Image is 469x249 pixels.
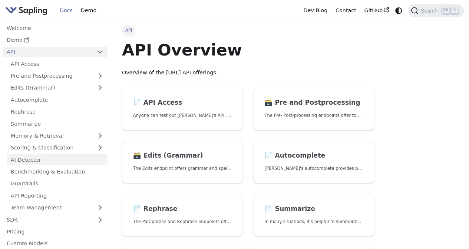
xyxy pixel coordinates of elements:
a: Sapling.ai [5,5,50,16]
a: Guardrails [7,178,108,189]
h2: Edits (Grammar) [133,152,232,160]
p: In many situations, it's helpful to summarize a longer document into a shorter, more easily diges... [264,218,363,225]
a: Contact [331,5,360,16]
p: The Paraphrase and Rephrase endpoints offer paraphrasing for particular styles. [133,218,232,225]
a: 🗃️ Edits (Grammar)The Edits endpoint offers grammar and spell checking. [122,141,243,184]
a: 🗃️ Pre and PostprocessingThe Pre- Post-processing endpoints offer tools for preparing your text d... [253,88,374,130]
a: Summarize [7,118,108,129]
a: API Access [7,58,108,69]
p: The Edits endpoint offers grammar and spell checking. [133,165,232,172]
h2: Summarize [264,205,363,213]
button: Collapse sidebar category 'API' [93,47,108,57]
a: Demo [3,35,108,46]
p: Sapling's autocomplete provides predictions of the next few characters or words [264,165,363,172]
a: 📄️ SummarizeIn many situations, it's helpful to summarize a longer document into a shorter, more ... [253,194,374,236]
a: API [3,47,93,57]
a: 📄️ RephraseThe Paraphrase and Rephrase endpoints offer paraphrasing for particular styles. [122,194,243,236]
h2: Rephrase [133,205,232,213]
nav: Breadcrumbs [122,25,374,36]
h2: API Access [133,99,232,107]
a: AI Detector [7,154,108,165]
span: Search [418,8,442,14]
p: Overview of the [URL] API offerings. [122,68,374,77]
a: 📄️ API AccessAnyone can test out [PERSON_NAME]'s API. To get started with the API, simply: [122,88,243,130]
a: Edits (Grammar) [7,83,108,93]
h2: Autocomplete [264,152,363,160]
img: Sapling.ai [5,5,47,16]
a: Scoring & Classification [7,142,108,153]
p: The Pre- Post-processing endpoints offer tools for preparing your text data for ingestation as we... [264,112,363,119]
a: Team Management [7,202,108,213]
h2: Pre and Postprocessing [264,99,363,107]
a: 📄️ Autocomplete[PERSON_NAME]'s autocomplete provides predictions of the next few characters or words [253,141,374,184]
kbd: K [451,7,458,14]
button: Switch between dark and light mode (currently system mode) [393,5,404,16]
p: Anyone can test out Sapling's API. To get started with the API, simply: [133,112,232,119]
a: Docs [56,5,77,16]
button: Expand sidebar category 'SDK' [93,214,108,225]
a: Pricing [3,226,108,237]
button: Search (Ctrl+K) [408,4,463,17]
a: Rephrase [7,107,108,117]
a: API Reporting [7,190,108,201]
a: Memory & Retrieval [7,131,108,141]
a: GitHub [360,5,393,16]
span: API [122,25,136,36]
a: Custom Models [3,238,108,249]
h1: API Overview [122,40,374,60]
a: Benchmarking & Evaluation [7,166,108,177]
a: SDK [3,214,93,225]
a: Dev Blog [299,5,331,16]
a: Pre and Postprocessing [7,71,108,81]
a: Demo [77,5,100,16]
a: Autocomplete [7,94,108,105]
a: Welcome [3,23,108,33]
